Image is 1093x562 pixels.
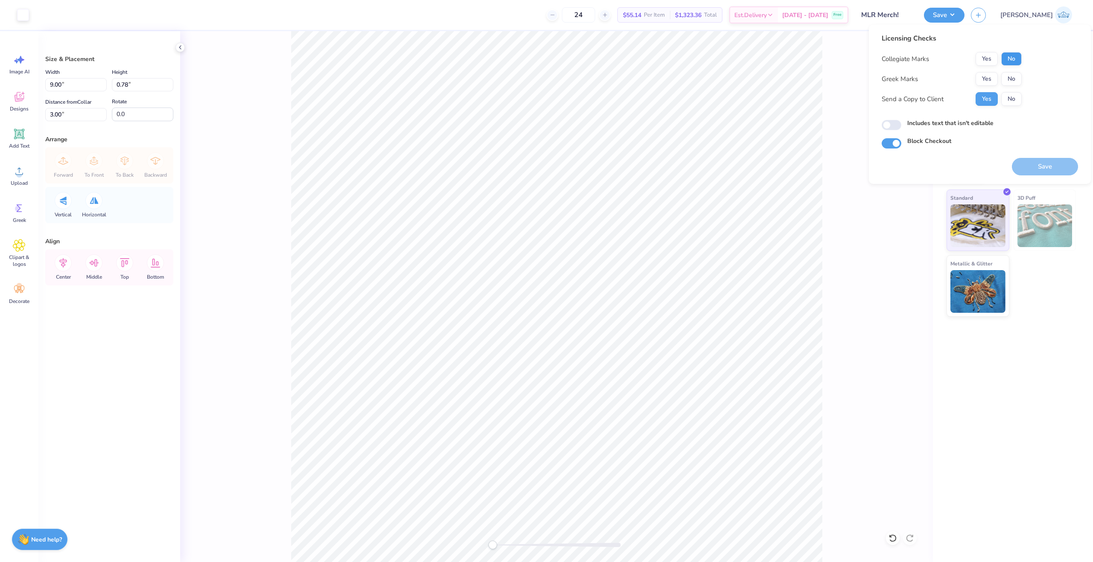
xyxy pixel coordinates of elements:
[45,237,173,246] div: Align
[950,259,993,268] span: Metallic & Glitter
[1001,72,1022,86] button: No
[950,270,1005,313] img: Metallic & Glitter
[882,54,929,64] div: Collegiate Marks
[734,11,767,20] span: Est. Delivery
[924,8,964,23] button: Save
[882,94,944,104] div: Send a Copy to Client
[13,217,26,224] span: Greek
[56,274,71,280] span: Center
[907,137,951,146] label: Block Checkout
[976,92,998,106] button: Yes
[488,541,497,549] div: Accessibility label
[997,6,1076,23] a: [PERSON_NAME]
[950,193,973,202] span: Standard
[9,143,29,149] span: Add Text
[1055,6,1072,23] img: Josephine Amber Orros
[976,72,998,86] button: Yes
[882,74,918,84] div: Greek Marks
[86,274,102,280] span: Middle
[675,11,701,20] span: $1,323.36
[10,105,29,112] span: Designs
[45,67,60,77] label: Width
[55,211,72,218] span: Vertical
[11,180,28,186] span: Upload
[45,135,173,144] div: Arrange
[1017,193,1035,202] span: 3D Puff
[9,298,29,305] span: Decorate
[112,96,127,107] label: Rotate
[950,204,1005,247] img: Standard
[907,119,994,128] label: Includes text that isn't editable
[833,12,842,18] span: Free
[976,52,998,66] button: Yes
[1017,204,1073,247] img: 3D Puff
[644,11,665,20] span: Per Item
[45,97,91,107] label: Distance from Collar
[623,11,641,20] span: $55.14
[1000,10,1053,20] span: [PERSON_NAME]
[45,55,173,64] div: Size & Placement
[147,274,164,280] span: Bottom
[120,274,129,280] span: Top
[704,11,717,20] span: Total
[882,33,1022,44] div: Licensing Checks
[82,211,106,218] span: Horizontal
[855,6,918,23] input: Untitled Design
[112,67,127,77] label: Height
[5,254,33,268] span: Clipart & logos
[1001,52,1022,66] button: No
[562,7,595,23] input: – –
[1001,92,1022,106] button: No
[9,68,29,75] span: Image AI
[782,11,828,20] span: [DATE] - [DATE]
[31,536,62,544] strong: Need help?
